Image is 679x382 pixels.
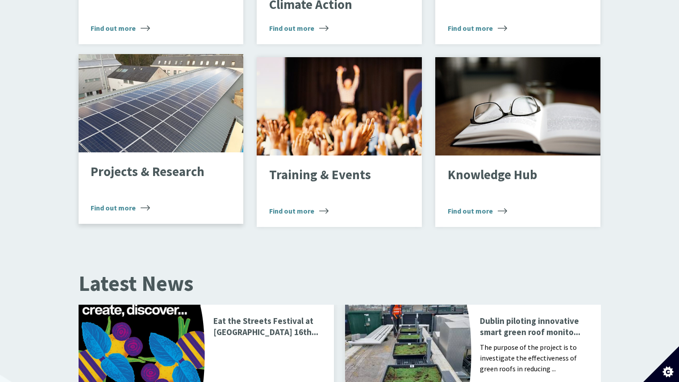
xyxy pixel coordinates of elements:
span: Find out more [448,23,507,34]
p: Dublin piloting innovative smart green roof monito... [480,315,590,340]
a: Projects & Research Find out more [79,54,244,224]
span: Find out more [91,23,150,34]
p: Knowledge Hub [448,168,575,182]
a: Training & Events Find out more [257,57,422,227]
span: Find out more [269,23,329,34]
a: Knowledge Hub Find out more [435,57,600,227]
span: Find out more [91,202,150,213]
p: Projects & Research [91,165,217,179]
p: Eat the Streets Festival at [GEOGRAPHIC_DATA] 16th... [213,315,323,340]
button: Set cookie preferences [643,346,679,382]
span: Find out more [448,206,507,216]
span: Find out more [269,206,329,216]
h2: Latest News [79,272,601,295]
p: Training & Events [269,168,396,182]
p: The purpose of the project is to investigate the effectiveness of green roofs in reducing ... [480,342,590,375]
